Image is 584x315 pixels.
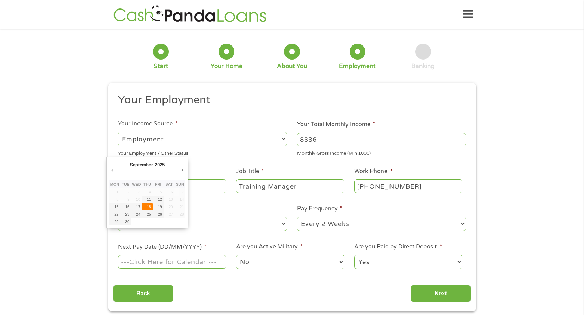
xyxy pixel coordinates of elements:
button: 12 [153,196,164,203]
abbr: Thursday [143,182,151,186]
button: 29 [109,218,120,225]
label: Your Income Source [118,120,178,128]
div: Monthly Gross Income (Min 1000) [297,148,466,157]
label: Pay Frequency [297,205,343,212]
abbr: Friday [155,182,161,186]
div: 2025 [154,160,165,169]
button: 15 [109,203,120,210]
button: 25 [142,210,153,218]
button: 17 [131,203,142,210]
label: Are you Paid by Direct Deposit [354,243,442,251]
div: Your Home [211,62,242,70]
label: Are you Active Military [236,243,303,251]
button: 22 [109,210,120,218]
label: Next Pay Date (DD/MM/YYYY) [118,243,207,251]
input: (231) 754-4010 [354,179,462,193]
button: 24 [131,210,142,218]
button: 23 [120,210,131,218]
input: Cashier [236,179,344,193]
h2: Your Employment [118,93,461,107]
abbr: Tuesday [122,182,129,186]
abbr: Wednesday [132,182,141,186]
button: 18 [142,203,153,210]
input: Next [411,285,471,302]
label: Your Total Monthly Income [297,121,375,128]
button: 19 [153,203,164,210]
button: 11 [142,196,153,203]
img: GetLoanNow Logo [111,4,269,24]
input: Use the arrow keys to pick a date [118,255,226,268]
button: Previous Month [109,165,116,175]
abbr: Saturday [165,182,173,186]
input: 1800 [297,133,466,146]
button: Next Month [179,165,185,175]
div: September [129,160,154,169]
label: Work Phone [354,168,392,175]
div: About You [277,62,307,70]
button: 16 [120,203,131,210]
button: 26 [153,210,164,218]
div: Employment [339,62,376,70]
abbr: Sunday [176,182,184,186]
input: Back [113,285,173,302]
div: Banking [411,62,435,70]
label: Job Title [236,168,264,175]
abbr: Monday [110,182,119,186]
button: 30 [120,218,131,225]
div: Your Employment / Other Status [118,148,287,157]
div: Start [154,62,168,70]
